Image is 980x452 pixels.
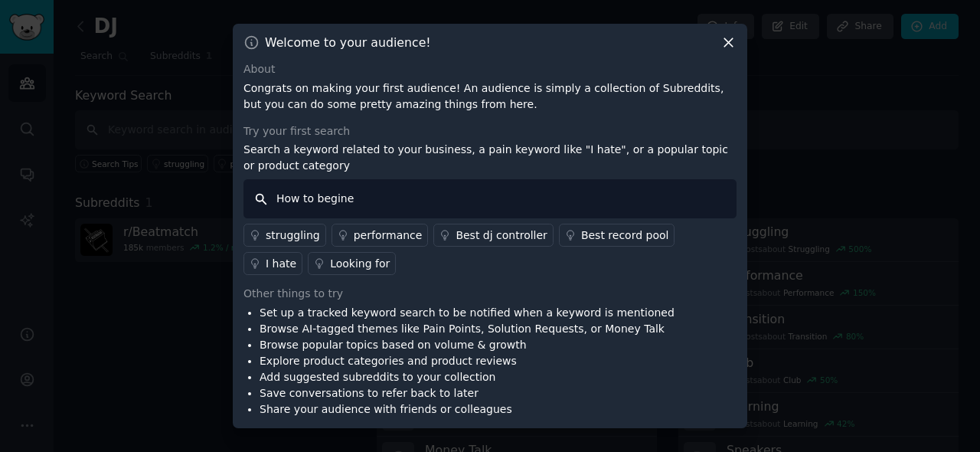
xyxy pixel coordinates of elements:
p: Congrats on making your first audience! An audience is simply a collection of Subreddits, but you... [243,80,737,113]
a: Best dj controller [433,224,553,247]
input: Keyword search in audience [243,179,737,218]
li: Share your audience with friends or colleagues [260,401,675,418]
a: I hate [243,252,302,275]
h3: Welcome to your audience! [265,34,431,51]
a: struggling [243,224,326,247]
div: Best dj controller [456,228,547,244]
div: About [243,61,737,77]
div: Best record pool [581,228,669,244]
div: I hate [266,256,296,272]
li: Browse AI-tagged themes like Pain Points, Solution Requests, or Money Talk [260,321,675,337]
div: Try your first search [243,123,737,139]
li: Set up a tracked keyword search to be notified when a keyword is mentioned [260,305,675,321]
li: Save conversations to refer back to later [260,385,675,401]
li: Explore product categories and product reviews [260,353,675,369]
a: Looking for [308,252,396,275]
div: struggling [266,228,320,244]
p: Search a keyword related to your business, a pain keyword like "I hate", or a popular topic or pr... [243,142,737,174]
div: performance [354,228,423,244]
a: performance [332,224,429,247]
div: Other things to try [243,286,737,302]
li: Browse popular topics based on volume & growth [260,337,675,353]
li: Add suggested subreddits to your collection [260,369,675,385]
a: Best record pool [559,224,675,247]
div: Looking for [330,256,390,272]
